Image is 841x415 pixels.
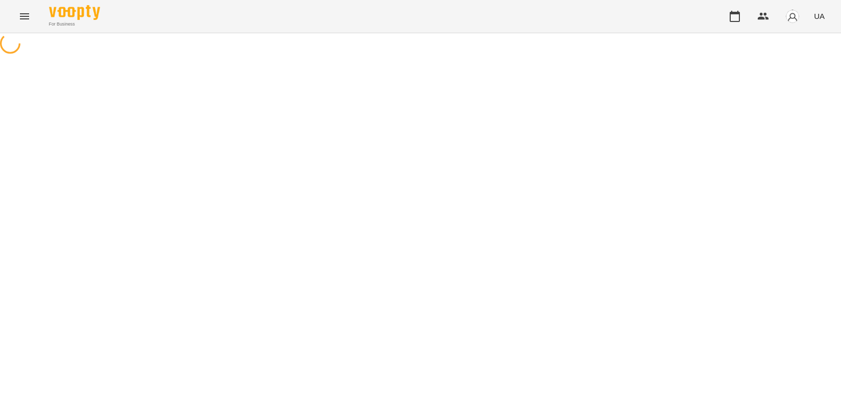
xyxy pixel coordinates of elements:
button: UA [810,7,829,26]
button: Menu [12,4,37,29]
span: UA [814,11,825,21]
img: Voopty Logo [49,5,100,20]
img: avatar_s.png [785,9,800,24]
span: For Business [49,21,100,28]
